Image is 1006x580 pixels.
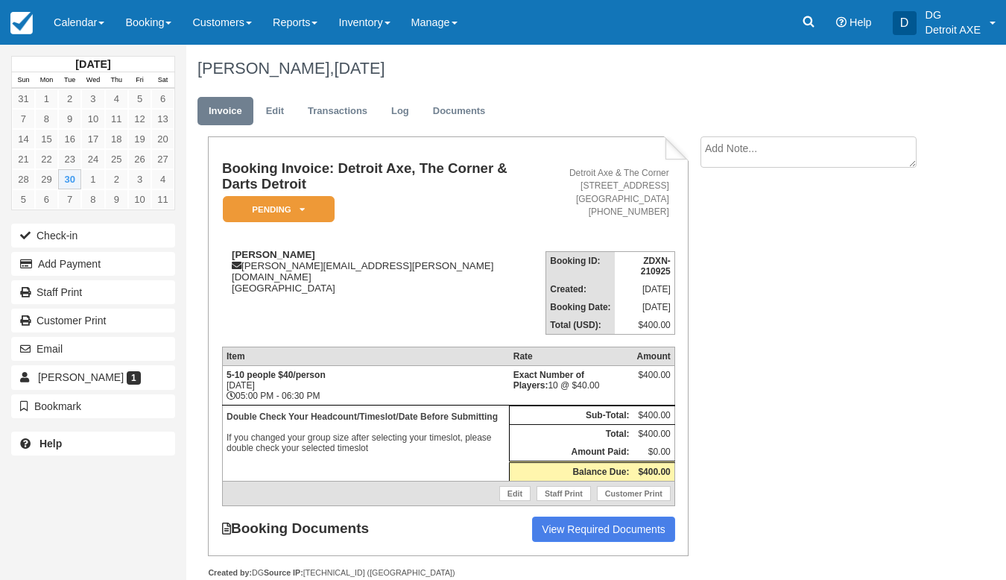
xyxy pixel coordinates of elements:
[11,224,175,248] button: Check-in
[926,7,981,22] p: DG
[633,443,674,462] td: $0.00
[264,568,303,577] strong: Source IP:
[35,129,58,149] a: 15
[546,251,615,280] th: Booking ID:
[513,370,584,391] strong: Exact Number of Players
[11,252,175,276] button: Add Payment
[633,406,674,424] td: $400.00
[636,370,670,392] div: $400.00
[197,97,253,126] a: Invoice
[532,517,675,542] a: View Required Documents
[151,149,174,169] a: 27
[81,149,104,169] a: 24
[633,347,674,365] th: Amount
[151,72,174,89] th: Sat
[11,432,175,456] a: Help
[58,89,81,109] a: 2
[12,109,35,129] a: 7
[546,316,615,335] th: Total (USD):
[222,347,509,365] th: Item
[75,58,110,70] strong: [DATE]
[11,365,175,389] a: [PERSON_NAME] 1
[836,17,847,28] i: Help
[510,461,633,481] th: Balance Due:
[128,129,151,149] a: 19
[334,59,385,78] span: [DATE]
[641,256,671,277] strong: ZDXN-210925
[11,309,175,332] a: Customer Print
[227,370,326,380] strong: 5-10 people $40/person
[12,72,35,89] th: Sun
[227,412,498,422] b: Double Check Your Headcount/Timeslot/Date Before Submitting
[551,167,669,218] address: Detroit Axe & The Corner [STREET_ADDRESS] [GEOGRAPHIC_DATA] [PHONE_NUMBER]
[537,486,591,501] a: Staff Print
[58,109,81,129] a: 9
[105,109,128,129] a: 11
[510,365,633,405] td: 10 @ $40.00
[35,189,58,209] a: 6
[35,89,58,109] a: 1
[615,280,675,298] td: [DATE]
[58,169,81,189] a: 30
[510,406,633,424] th: Sub-Total:
[105,72,128,89] th: Thu
[128,109,151,129] a: 12
[151,89,174,109] a: 6
[35,72,58,89] th: Mon
[208,568,252,577] strong: Created by:
[11,337,175,361] button: Email
[35,109,58,129] a: 8
[546,298,615,316] th: Booking Date:
[128,169,151,189] a: 3
[58,149,81,169] a: 23
[151,169,174,189] a: 4
[81,72,104,89] th: Wed
[297,97,379,126] a: Transactions
[926,22,981,37] p: Detroit AXE
[223,196,335,222] em: Pending
[128,189,151,209] a: 10
[510,424,633,443] th: Total:
[499,486,531,501] a: Edit
[39,438,62,450] b: Help
[105,89,128,109] a: 4
[105,189,128,209] a: 9
[615,316,675,335] td: $400.00
[893,11,917,35] div: D
[10,12,33,34] img: checkfront-main-nav-mini-logo.png
[12,89,35,109] a: 31
[35,169,58,189] a: 29
[81,89,104,109] a: 3
[222,365,509,405] td: [DATE] 05:00 PM - 06:30 PM
[11,280,175,304] a: Staff Print
[546,280,615,298] th: Created:
[232,249,315,260] strong: [PERSON_NAME]
[380,97,420,126] a: Log
[208,567,689,579] div: DG [TECHNICAL_ID] ([GEOGRAPHIC_DATA])
[615,298,675,316] td: [DATE]
[81,169,104,189] a: 1
[12,169,35,189] a: 28
[151,109,174,129] a: 13
[58,72,81,89] th: Tue
[227,409,505,456] p: If you changed your group size after selecting your timeslot, please double check your selected t...
[127,371,141,385] span: 1
[58,189,81,209] a: 7
[105,169,128,189] a: 2
[35,149,58,169] a: 22
[81,129,104,149] a: 17
[105,129,128,149] a: 18
[222,161,545,192] h1: Booking Invoice: Detroit Axe, The Corner & Darts Detroit
[11,394,175,418] button: Bookmark
[510,443,633,462] th: Amount Paid:
[128,149,151,169] a: 26
[850,16,872,28] span: Help
[151,129,174,149] a: 20
[12,189,35,209] a: 5
[128,72,151,89] th: Fri
[81,109,104,129] a: 10
[151,189,174,209] a: 11
[510,347,633,365] th: Rate
[422,97,497,126] a: Documents
[638,467,670,477] strong: $400.00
